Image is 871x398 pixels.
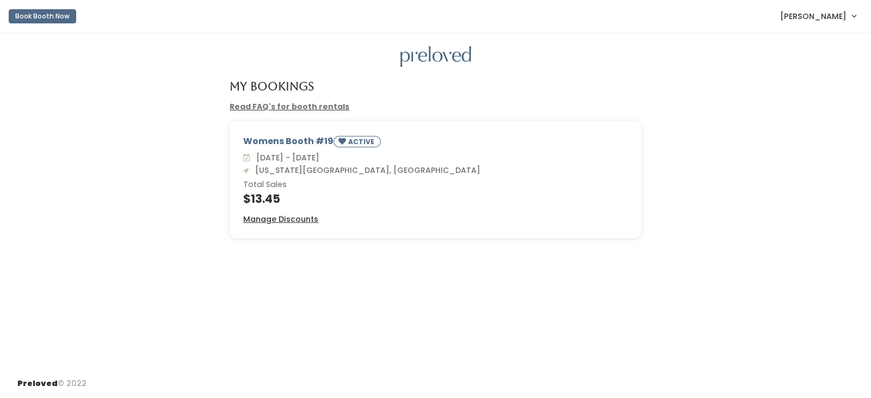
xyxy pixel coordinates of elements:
[17,369,87,389] div: © 2022
[400,46,471,67] img: preloved logo
[243,181,628,189] h6: Total Sales
[9,9,76,23] button: Book Booth Now
[769,4,867,28] a: [PERSON_NAME]
[348,137,376,146] small: ACTIVE
[252,152,319,163] span: [DATE] - [DATE]
[243,214,318,225] a: Manage Discounts
[243,135,628,152] div: Womens Booth #19
[17,378,58,389] span: Preloved
[230,101,349,112] a: Read FAQ's for booth rentals
[243,192,628,205] h4: $13.45
[251,165,480,176] span: [US_STATE][GEOGRAPHIC_DATA], [GEOGRAPHIC_DATA]
[780,10,847,22] span: [PERSON_NAME]
[230,80,314,92] h4: My Bookings
[9,4,76,28] a: Book Booth Now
